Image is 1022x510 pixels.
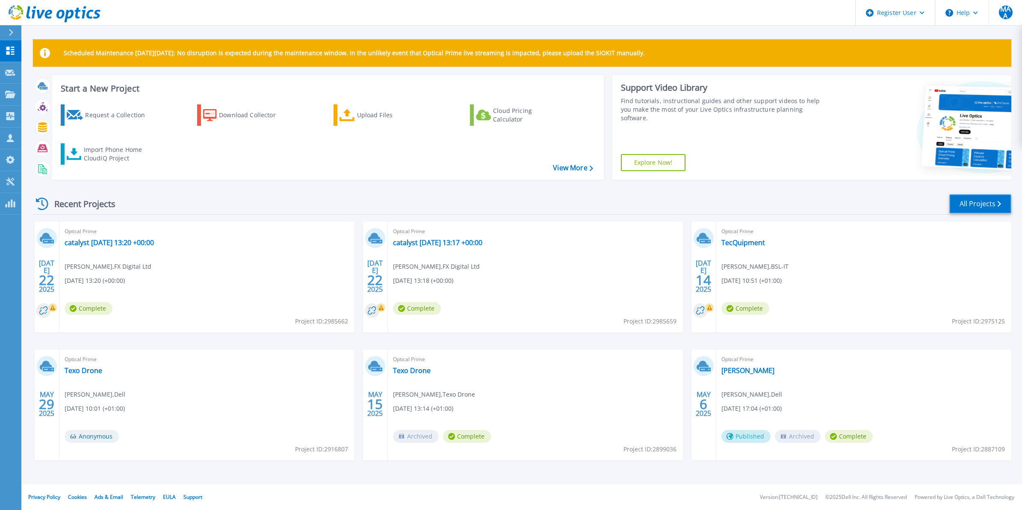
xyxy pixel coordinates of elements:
a: Cloud Pricing Calculator [470,104,565,126]
a: Request a Collection [61,104,156,126]
a: Download Collector [197,104,292,126]
span: Complete [721,302,769,315]
span: [PERSON_NAME] , Texo Drone [393,390,475,399]
div: Support Video Library [621,82,827,93]
a: Texo Drone [65,366,102,375]
div: Request a Collection [85,107,154,124]
span: Project ID: 2899036 [623,445,676,454]
span: [DATE] 10:01 (+01:00) [65,404,125,413]
div: Upload Files [357,107,425,124]
div: MAY 2025 [38,388,55,420]
span: Project ID: 2985662 [295,317,348,326]
span: [DATE] 13:18 (+00:00) [393,276,453,285]
a: EULA [163,493,176,501]
a: catalyst [DATE] 13:20 +00:00 [65,238,154,247]
li: Version: [TECHNICAL_ID] [760,495,818,500]
span: Optical Prime [65,227,349,236]
a: Texo Drone [393,366,431,375]
span: Project ID: 2975125 [952,317,1005,326]
span: Published [721,430,771,443]
p: Scheduled Maintenance [DATE][DATE]: No disruption is expected during the maintenance window. In t... [64,50,645,56]
span: Optical Prime [65,355,349,364]
h3: Start a New Project [61,84,593,93]
a: TecQuipment [721,238,765,247]
span: Complete [443,430,491,443]
a: View More [553,164,593,172]
span: [PERSON_NAME] , Dell [721,390,782,399]
span: Project ID: 2985659 [623,317,676,326]
span: 22 [39,276,54,284]
span: MAA [999,6,1013,19]
span: Project ID: 2887109 [952,445,1005,454]
li: Powered by Live Optics, a Dell Technology [915,495,1014,500]
span: 14 [696,276,711,284]
span: Complete [393,302,441,315]
div: [DATE] 2025 [695,261,712,292]
span: Optical Prime [393,355,678,364]
span: Anonymous [65,430,119,443]
span: Optical Prime [721,355,1006,364]
a: Support [183,493,202,501]
span: 22 [367,276,383,284]
div: MAY 2025 [695,388,712,420]
span: [PERSON_NAME] , FX Digital Ltd [393,262,480,271]
span: [DATE] 13:14 (+01:00) [393,404,453,413]
a: Ads & Email [95,493,123,501]
a: [PERSON_NAME] [721,366,774,375]
div: Find tutorials, instructional guides and other support videos to help you make the most of your L... [621,97,827,122]
span: [PERSON_NAME] , Dell [65,390,125,399]
a: Cookies [68,493,87,501]
div: Download Collector [219,107,287,124]
li: © 2025 Dell Inc. All Rights Reserved [825,495,907,500]
span: Optical Prime [721,227,1006,236]
div: Recent Projects [33,193,127,214]
span: 29 [39,400,54,408]
span: [DATE] 13:20 (+00:00) [65,276,125,285]
span: [PERSON_NAME] , BSL-IT [721,262,789,271]
span: Complete [825,430,873,443]
div: [DATE] 2025 [38,261,55,292]
div: Cloud Pricing Calculator [493,107,561,124]
span: Project ID: 2916807 [295,445,348,454]
a: Upload Files [334,104,429,126]
span: [DATE] 17:04 (+01:00) [721,404,782,413]
span: Archived [393,430,439,443]
div: MAY 2025 [367,388,383,420]
span: Complete [65,302,112,315]
a: Privacy Policy [28,493,60,501]
a: catalyst [DATE] 13:17 +00:00 [393,238,482,247]
a: Explore Now! [621,154,686,171]
span: 6 [700,400,707,408]
span: Optical Prime [393,227,678,236]
span: [PERSON_NAME] , FX Digital Ltd [65,262,151,271]
div: [DATE] 2025 [367,261,383,292]
span: 15 [367,400,383,408]
span: Archived [775,430,821,443]
span: [DATE] 10:51 (+01:00) [721,276,782,285]
a: Telemetry [131,493,155,501]
div: Import Phone Home CloudIQ Project [84,145,151,163]
a: All Projects [949,194,1011,213]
